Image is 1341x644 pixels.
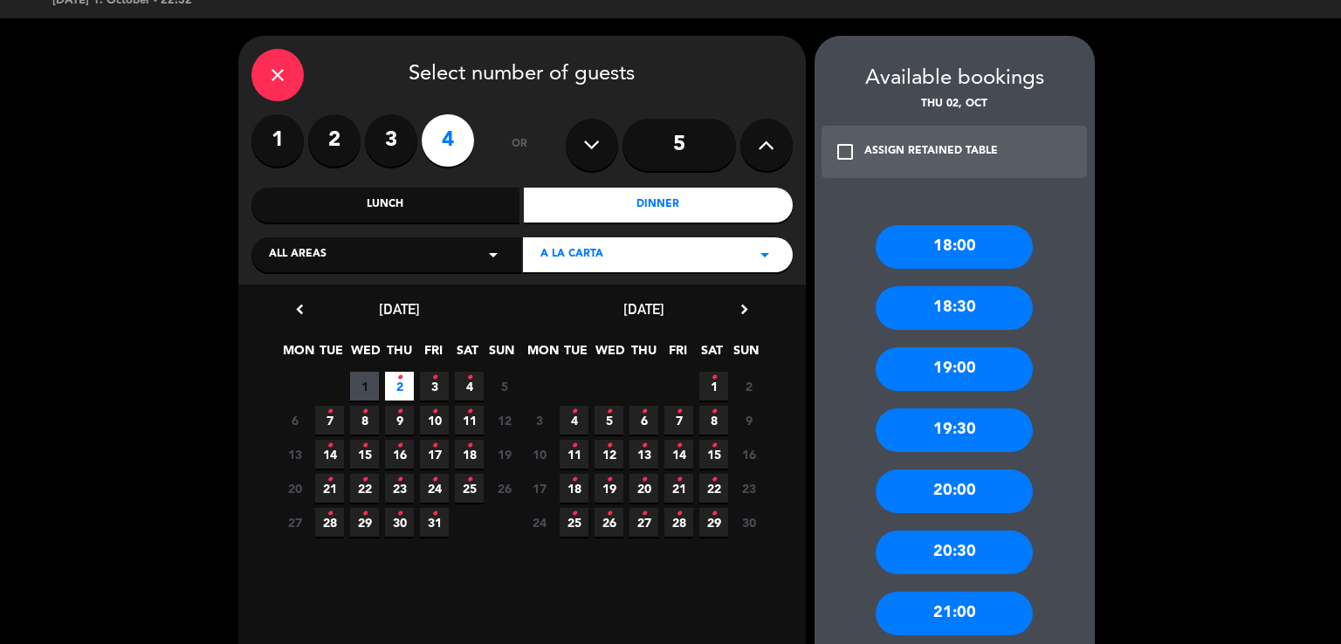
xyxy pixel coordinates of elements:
i: • [431,398,437,426]
span: 8 [699,406,728,435]
i: • [641,466,647,494]
span: 8 [350,406,379,435]
div: 18:00 [876,225,1033,269]
i: • [711,364,717,392]
span: 31 [420,508,449,537]
span: 30 [734,508,763,537]
span: 2 [385,372,414,401]
span: 11 [455,406,484,435]
i: • [361,466,368,494]
div: 18:30 [876,286,1033,330]
span: 24 [525,508,554,537]
span: 3 [525,406,554,435]
span: 6 [629,406,658,435]
span: 13 [629,440,658,469]
span: TUE [317,340,346,369]
span: 23 [734,474,763,503]
span: 16 [734,440,763,469]
i: • [641,398,647,426]
div: 20:30 [876,531,1033,574]
span: 26 [595,508,623,537]
span: 3 [420,372,449,401]
span: WED [595,340,624,369]
i: • [641,432,647,460]
i: • [396,398,402,426]
i: check_box_outline_blank [835,141,856,162]
i: • [327,500,333,528]
span: 14 [664,440,693,469]
i: • [571,500,577,528]
i: • [431,500,437,528]
label: 2 [308,114,361,167]
i: • [606,500,612,528]
i: • [466,432,472,460]
span: [DATE] [379,300,420,318]
div: Available bookings [815,62,1095,96]
span: SAT [453,340,482,369]
span: 25 [560,508,588,537]
span: All areas [269,246,327,264]
i: • [327,466,333,494]
i: • [606,432,612,460]
i: • [571,432,577,460]
i: chevron_right [735,300,753,319]
span: 27 [280,508,309,537]
span: 12 [595,440,623,469]
span: 6 [280,406,309,435]
span: 27 [629,508,658,537]
div: Dinner [524,188,793,223]
div: Lunch [251,188,520,223]
div: 21:00 [876,592,1033,635]
i: • [711,398,717,426]
span: 24 [420,474,449,503]
i: • [361,432,368,460]
i: • [327,398,333,426]
span: 2 [734,372,763,401]
i: • [327,432,333,460]
label: 4 [422,114,474,167]
span: 28 [315,508,344,537]
span: THU [629,340,658,369]
i: • [606,466,612,494]
i: • [396,500,402,528]
span: FRI [664,340,692,369]
label: 3 [365,114,417,167]
span: 28 [664,508,693,537]
span: 23 [385,474,414,503]
div: 19:00 [876,347,1033,391]
span: WED [351,340,380,369]
i: • [571,466,577,494]
span: 30 [385,508,414,537]
div: Select number of guests [251,49,793,101]
i: • [606,398,612,426]
span: 21 [664,474,693,503]
span: 1 [350,372,379,401]
span: 4 [455,372,484,401]
label: 1 [251,114,304,167]
span: 10 [525,440,554,469]
i: • [396,466,402,494]
span: 5 [490,372,519,401]
i: • [361,500,368,528]
span: 22 [350,474,379,503]
i: • [466,466,472,494]
i: • [431,432,437,460]
span: 12 [490,406,519,435]
span: 20 [629,474,658,503]
span: 19 [490,440,519,469]
span: SUN [732,340,760,369]
span: 7 [664,406,693,435]
i: • [431,466,437,494]
i: • [396,432,402,460]
i: • [361,398,368,426]
span: 19 [595,474,623,503]
span: 9 [734,406,763,435]
i: arrow_drop_down [483,244,504,265]
span: 4 [560,406,588,435]
i: • [676,500,682,528]
span: 20 [280,474,309,503]
span: 1 [699,372,728,401]
i: • [711,432,717,460]
i: • [396,364,402,392]
span: 18 [560,474,588,503]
